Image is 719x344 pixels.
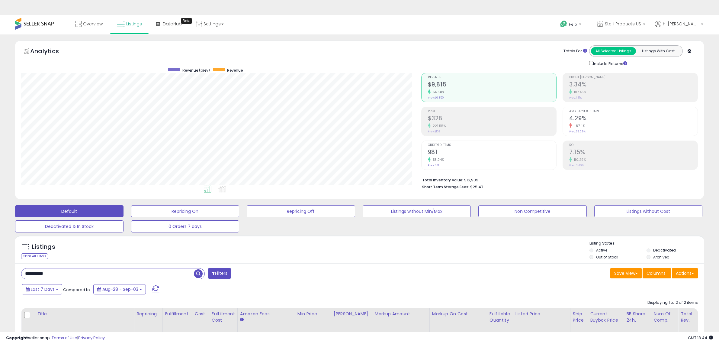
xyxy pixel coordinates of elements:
[688,335,713,341] span: 2025-09-11 18:44 GMT
[83,21,103,27] span: Overview
[626,311,648,323] div: BB Share 24h.
[572,124,585,128] small: -87.11%
[653,248,676,253] label: Deactivated
[428,149,556,157] h2: 981
[32,243,55,251] h5: Listings
[672,268,698,278] button: Actions
[31,286,55,292] span: Last 7 Days
[112,15,146,33] a: Listings
[15,205,124,217] button: Default
[240,311,292,317] div: Amazon Fees
[422,184,469,190] b: Short Term Storage Fees:
[6,335,28,341] strong: Copyright
[208,268,231,279] button: Filters
[6,335,105,341] div: seller snap | |
[605,21,641,27] span: Stelli Products US
[428,110,556,113] span: Profit
[136,311,160,317] div: Repricing
[422,176,693,183] li: $15,935
[428,130,440,133] small: Prev: $102
[569,76,698,79] span: Profit [PERSON_NAME]
[555,16,587,34] a: Help
[489,311,510,323] div: Fulfillable Quantity
[569,81,698,89] h2: 3.34%
[15,220,124,232] button: Deactivated & In Stock
[428,144,556,147] span: Ordered Items
[655,21,703,34] a: Hi [PERSON_NAME]
[363,205,471,217] button: Listings without Min/Max
[422,177,463,183] b: Total Inventory Value:
[585,60,634,67] div: Include Returns
[572,90,586,94] small: 107.45%
[429,308,487,332] th: The percentage added to the cost of goods (COGS) that forms the calculator for Min & Max prices.
[428,164,439,167] small: Prev: 641
[21,253,48,259] div: Clear All Filters
[181,18,192,24] div: Tooltip anchor
[590,311,621,323] div: Current Buybox Price
[163,21,182,27] span: DataHub
[191,15,228,33] a: Settings
[431,124,446,128] small: 221.55%
[227,68,243,73] span: Revenue
[610,268,642,278] button: Save View
[572,157,586,162] small: 110.29%
[594,205,703,217] button: Listings without Cost
[52,335,77,341] a: Terms of Use
[596,248,607,253] label: Active
[37,311,131,317] div: Title
[653,311,676,323] div: Num of Comp.
[30,47,71,57] h5: Analytics
[63,287,91,293] span: Compared to:
[375,311,427,317] div: Markup Amount
[569,149,698,157] h2: 7.15%
[428,115,556,123] h2: $328
[478,205,587,217] button: Non Competitive
[569,144,698,147] span: ROI
[653,255,669,260] label: Archived
[596,255,618,260] label: Out of Stock
[636,47,681,55] button: Listings With Cost
[297,311,329,317] div: Min Price
[589,241,704,246] p: Listing States:
[569,115,698,123] h2: 4.29%
[470,184,483,190] span: $25.47
[573,311,585,323] div: Ship Price
[563,48,587,54] div: Totals For
[131,205,239,217] button: Repricing On
[515,311,568,317] div: Listed Price
[643,268,671,278] button: Columns
[569,22,577,27] span: Help
[182,68,210,73] span: Revenue (prev)
[126,21,142,27] span: Listings
[647,300,698,306] div: Displaying 1 to 2 of 2 items
[560,20,567,28] i: Get Help
[195,311,207,317] div: Cost
[569,164,584,167] small: Prev: 3.40%
[569,110,698,113] span: Avg. Buybox Share
[569,130,586,133] small: Prev: 33.29%
[592,15,650,34] a: Stelli Products US
[591,47,636,55] button: All Selected Listings
[78,335,105,341] a: Privacy Policy
[131,220,239,232] button: 0 Orders 7 days
[681,311,703,323] div: Total Rev.
[102,286,138,292] span: Aug-28 - Sep-03
[212,311,235,323] div: Fulfillment Cost
[22,284,62,294] button: Last 7 Days
[334,311,370,317] div: [PERSON_NAME]
[428,76,556,79] span: Revenue
[663,21,699,27] span: Hi [PERSON_NAME]
[247,205,355,217] button: Repricing Off
[431,157,444,162] small: 53.04%
[428,81,556,89] h2: $9,815
[647,270,666,276] span: Columns
[432,311,484,317] div: Markup on Cost
[428,96,444,99] small: Prev: $6,350
[431,90,445,94] small: 54.58%
[93,284,146,294] button: Aug-28 - Sep-03
[569,96,582,99] small: Prev: 1.61%
[152,15,186,33] a: DataHub
[165,311,190,317] div: Fulfillment
[240,317,244,323] small: Amazon Fees.
[71,15,107,33] a: Overview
